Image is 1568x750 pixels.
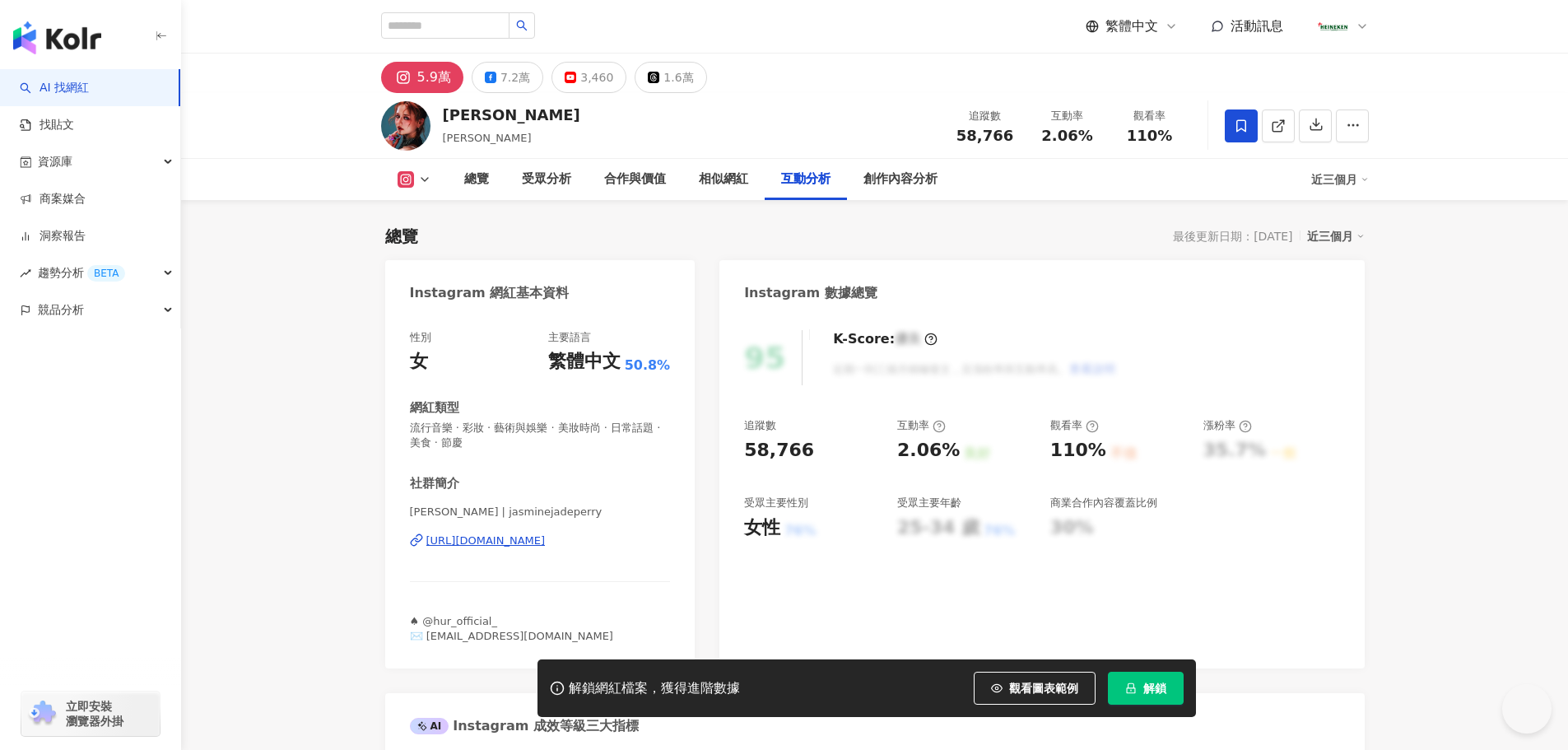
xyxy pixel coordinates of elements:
div: 總覽 [385,225,418,248]
div: 合作與價值 [604,170,666,189]
button: 7.2萬 [472,62,543,93]
span: search [516,20,528,31]
div: 7.2萬 [500,66,530,89]
div: K-Score : [833,330,938,348]
div: 1.6萬 [663,66,693,89]
button: 3,460 [551,62,626,93]
a: searchAI 找網紅 [20,80,89,96]
button: 5.9萬 [381,62,463,93]
div: 追蹤數 [954,108,1017,124]
div: 觀看率 [1119,108,1181,124]
div: 近三個月 [1307,226,1365,247]
div: Instagram 網紅基本資料 [410,284,570,302]
img: HTW_logo.png [1317,11,1348,42]
a: chrome extension立即安裝 瀏覽器外掛 [21,692,160,736]
div: 漲粉率 [1203,418,1252,433]
a: 商案媒合 [20,191,86,207]
div: Instagram 成效等級三大指標 [410,717,639,735]
div: 解鎖網紅檔案，獲得進階數據 [569,680,740,697]
div: 受眾主要性別 [744,496,808,510]
div: 網紅類型 [410,399,459,417]
div: 2.06% [897,438,960,464]
span: [PERSON_NAME] [443,132,532,144]
span: 活動訊息 [1231,18,1283,34]
div: [PERSON_NAME] [443,105,580,125]
div: 110% [1050,438,1106,464]
span: 2.06% [1041,128,1092,144]
div: 社群簡介 [410,475,459,492]
a: 洞察報告 [20,228,86,245]
div: 受眾主要年齡 [897,496,961,510]
a: 找貼文 [20,117,74,133]
a: [URL][DOMAIN_NAME] [410,533,671,548]
span: lock [1125,682,1137,694]
div: 總覽 [464,170,489,189]
span: 110% [1127,128,1173,144]
span: 解鎖 [1143,682,1166,695]
div: 觀看率 [1050,418,1099,433]
span: 50.8% [625,356,671,375]
button: 觀看圖表範例 [974,672,1096,705]
div: AI [410,718,449,734]
div: 互動率 [897,418,946,433]
div: 近三個月 [1311,166,1369,193]
div: 追蹤數 [744,418,776,433]
span: 繁體中文 [1105,17,1158,35]
span: 資源庫 [38,143,72,180]
span: rise [20,268,31,279]
span: 競品分析 [38,291,84,328]
div: 5.9萬 [417,66,451,89]
span: 立即安裝 瀏覽器外掛 [66,699,123,729]
div: [URL][DOMAIN_NAME] [426,533,546,548]
div: 58,766 [744,438,814,464]
div: 相似網紅 [699,170,748,189]
span: ♠ @hur_official_ ✉️ [EMAIL_ADDRESS][DOMAIN_NAME] [410,615,613,642]
button: 解鎖 [1108,672,1184,705]
div: 3,460 [580,66,613,89]
div: 女 [410,349,428,375]
img: logo [13,21,101,54]
div: BETA [87,265,125,282]
span: 58,766 [956,127,1013,144]
div: 受眾分析 [522,170,571,189]
div: 互動率 [1036,108,1099,124]
div: 性別 [410,330,431,345]
span: 觀看圖表範例 [1009,682,1078,695]
span: 流行音樂 · 彩妝 · 藝術與娛樂 · 美妝時尚 · 日常話題 · 美食 · 節慶 [410,421,671,450]
div: 繁體中文 [548,349,621,375]
div: 女性 [744,515,780,541]
div: 互動分析 [781,170,831,189]
img: KOL Avatar [381,101,430,151]
div: 主要語言 [548,330,591,345]
button: 1.6萬 [635,62,706,93]
div: 最後更新日期：[DATE] [1173,230,1292,243]
div: Instagram 數據總覽 [744,284,877,302]
img: chrome extension [26,701,58,727]
div: 商業合作內容覆蓋比例 [1050,496,1157,510]
div: 創作內容分析 [863,170,938,189]
span: 趨勢分析 [38,254,125,291]
span: [PERSON_NAME] | jasminejadeperry [410,505,671,519]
